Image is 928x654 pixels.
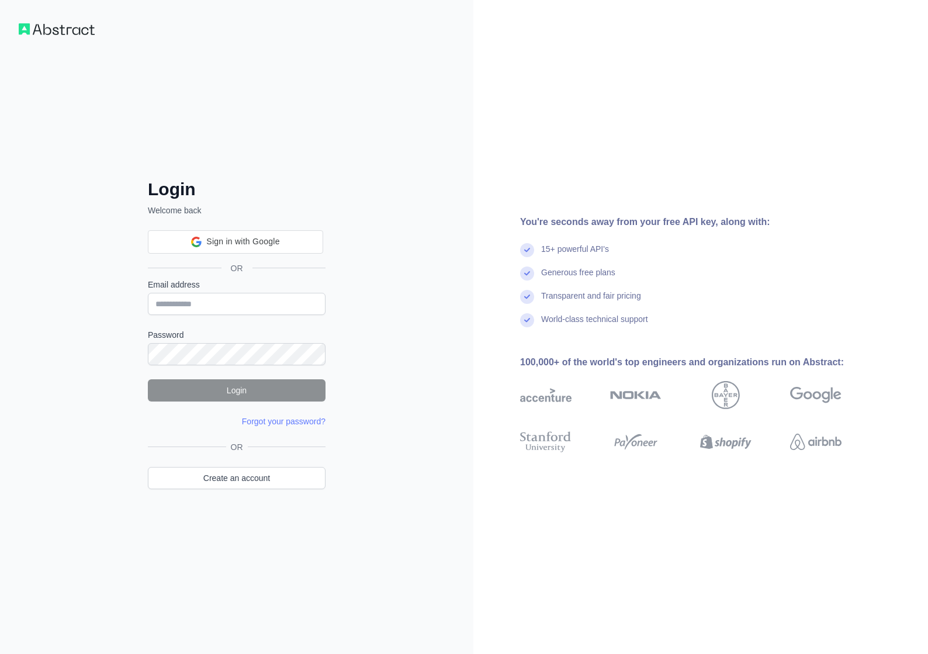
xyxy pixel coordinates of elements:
[148,230,323,254] div: Sign in with Google
[541,267,615,290] div: Generous free plans
[520,290,534,304] img: check mark
[520,313,534,327] img: check mark
[226,441,248,453] span: OR
[790,429,842,455] img: airbnb
[148,279,326,290] label: Email address
[520,267,534,281] img: check mark
[520,429,572,455] img: stanford university
[148,329,326,341] label: Password
[541,290,641,313] div: Transparent and fair pricing
[610,429,662,455] img: payoneer
[242,417,326,426] a: Forgot your password?
[520,355,879,369] div: 100,000+ of the world's top engineers and organizations run on Abstract:
[541,313,648,337] div: World-class technical support
[712,381,740,409] img: bayer
[221,262,252,274] span: OR
[520,215,879,229] div: You're seconds away from your free API key, along with:
[520,381,572,409] img: accenture
[206,236,279,248] span: Sign in with Google
[148,205,326,216] p: Welcome back
[700,429,752,455] img: shopify
[148,467,326,489] a: Create an account
[790,381,842,409] img: google
[148,379,326,402] button: Login
[520,243,534,257] img: check mark
[541,243,609,267] div: 15+ powerful API's
[610,381,662,409] img: nokia
[19,23,95,35] img: Workflow
[148,179,326,200] h2: Login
